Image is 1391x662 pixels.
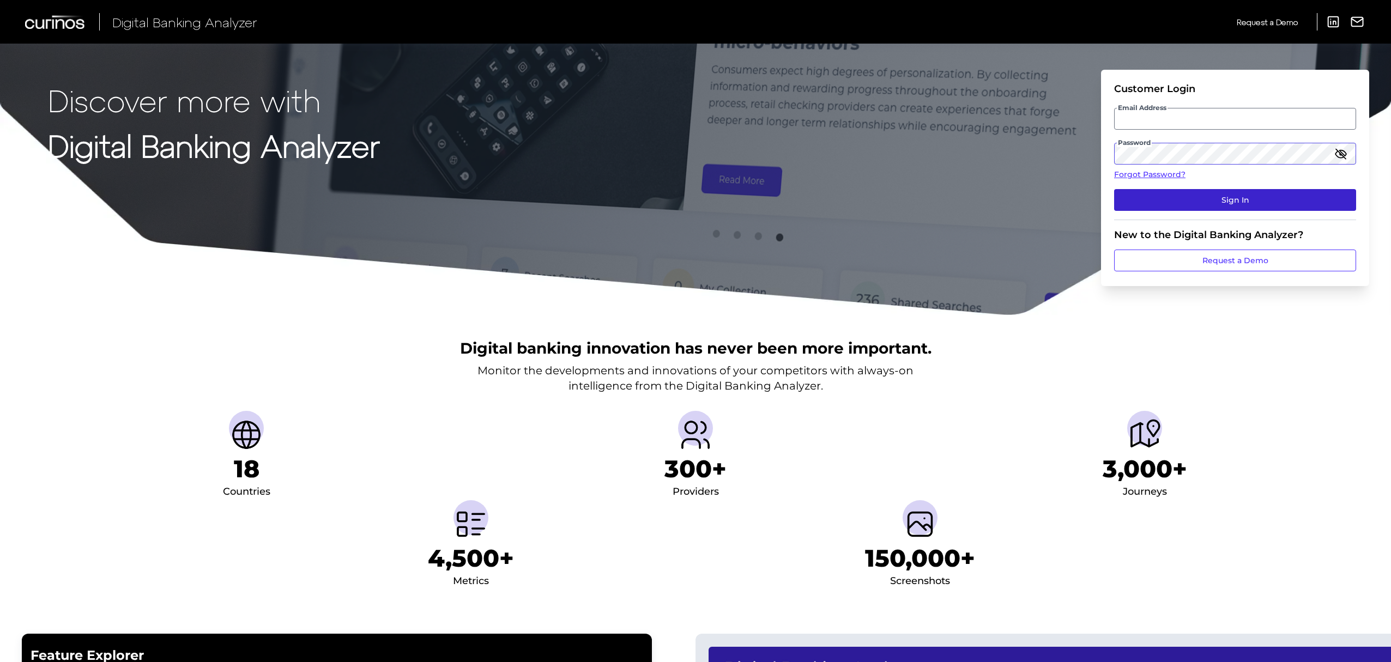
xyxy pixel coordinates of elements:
h1: 18 [234,454,259,483]
div: Customer Login [1114,83,1356,95]
a: Forgot Password? [1114,169,1356,180]
h1: 150,000+ [865,544,975,573]
span: Digital Banking Analyzer [112,14,257,30]
div: Metrics [453,573,489,590]
a: Request a Demo [1237,13,1298,31]
p: Discover more with [48,83,380,117]
span: Password [1117,138,1152,147]
img: Journeys [1127,417,1162,452]
div: New to the Digital Banking Analyzer? [1114,229,1356,241]
div: Journeys [1123,483,1167,501]
img: Providers [678,417,713,452]
h2: Digital banking innovation has never been more important. [460,338,932,359]
div: Countries [223,483,270,501]
strong: Digital Banking Analyzer [48,127,380,163]
img: Metrics [453,507,488,542]
p: Monitor the developments and innovations of your competitors with always-on intelligence from the... [477,363,914,393]
img: Countries [229,417,264,452]
a: Request a Demo [1114,250,1356,271]
h1: 300+ [664,454,727,483]
div: Providers [673,483,719,501]
button: Sign In [1114,189,1356,211]
h1: 4,500+ [428,544,514,573]
span: Email Address [1117,104,1168,112]
h1: 3,000+ [1103,454,1187,483]
div: Screenshots [890,573,950,590]
img: Screenshots [903,507,938,542]
img: Curinos [25,15,86,29]
span: Request a Demo [1237,17,1298,27]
